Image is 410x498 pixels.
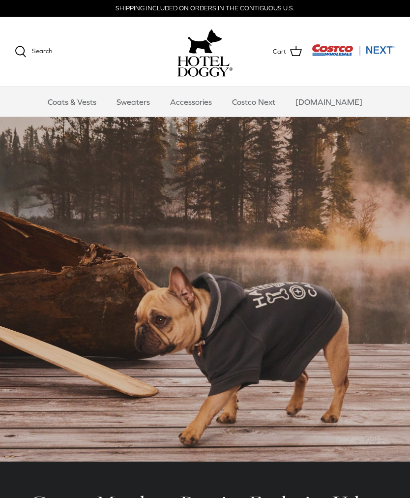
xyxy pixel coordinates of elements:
[223,87,284,117] a: Costco Next
[15,46,52,58] a: Search
[273,45,302,58] a: Cart
[312,44,395,56] img: Costco Next
[177,56,233,77] img: hoteldoggycom
[287,87,371,117] a: [DOMAIN_NAME]
[177,27,233,77] a: hoteldoggy.com hoteldoggycom
[312,50,395,58] a: Visit Costco Next
[273,47,286,57] span: Cart
[161,87,221,117] a: Accessories
[32,47,52,55] span: Search
[188,27,222,56] img: hoteldoggy.com
[39,87,105,117] a: Coats & Vests
[108,87,159,117] a: Sweaters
